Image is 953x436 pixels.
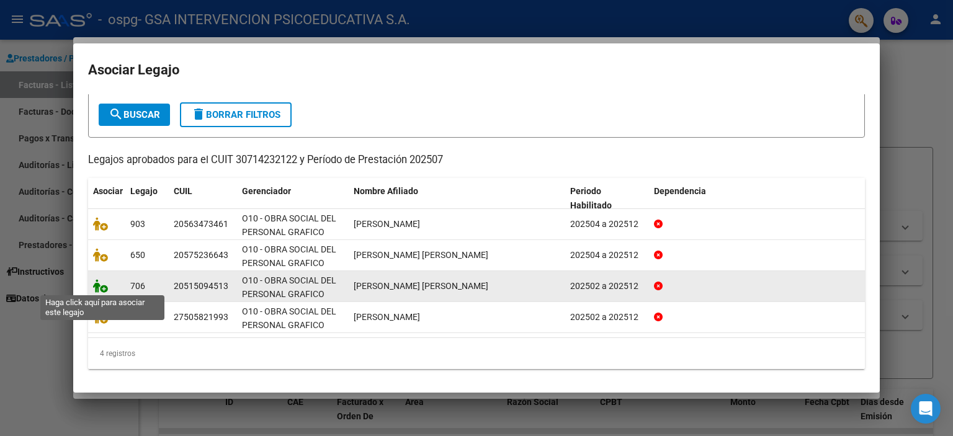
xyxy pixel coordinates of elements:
div: 20563473461 [174,217,228,231]
div: 202504 a 202512 [570,248,644,262]
span: CUIL [174,186,192,196]
span: Periodo Habilitado [570,186,612,210]
span: REY LUCIO BAUTISTA [354,219,420,229]
div: 20575236643 [174,248,228,262]
span: Dependencia [654,186,706,196]
div: 202504 a 202512 [570,217,644,231]
span: O10 - OBRA SOCIAL DEL PERSONAL GRAFICO [242,244,336,269]
span: O10 - OBRA SOCIAL DEL PERSONAL GRAFICO [242,213,336,238]
span: Legajo [130,186,158,196]
span: GOMEZ APARICIO MORRISON LISANDRO [354,250,488,260]
div: 202502 a 202512 [570,279,644,293]
span: 706 [130,281,145,291]
span: O10 - OBRA SOCIAL DEL PERSONAL GRAFICO [242,275,336,300]
span: CAMARRI LARA VALENTINA [354,312,420,322]
datatable-header-cell: Legajo [125,178,169,219]
button: Buscar [99,104,170,126]
div: 4 registros [88,338,865,369]
span: GARCIA SANTINO ELIAS NICOLAS [354,281,488,291]
span: 903 [130,219,145,229]
span: Gerenciador [242,186,291,196]
span: Nombre Afiliado [354,186,418,196]
datatable-header-cell: Asociar [88,178,125,219]
span: Buscar [109,109,160,120]
mat-icon: search [109,107,123,122]
span: O10 - OBRA SOCIAL DEL PERSONAL GRAFICO [242,306,336,331]
div: 202502 a 202512 [570,310,644,324]
div: 27505821993 [174,310,228,324]
mat-icon: delete [191,107,206,122]
datatable-header-cell: Gerenciador [237,178,349,219]
div: 20515094513 [174,279,228,293]
datatable-header-cell: CUIL [169,178,237,219]
div: Open Intercom Messenger [911,394,941,424]
datatable-header-cell: Nombre Afiliado [349,178,565,219]
span: Asociar [93,186,123,196]
span: Borrar Filtros [191,109,280,120]
datatable-header-cell: Dependencia [649,178,866,219]
h2: Asociar Legajo [88,58,865,82]
span: 595 [130,312,145,322]
span: 650 [130,250,145,260]
datatable-header-cell: Periodo Habilitado [565,178,649,219]
p: Legajos aprobados para el CUIT 30714232122 y Período de Prestación 202507 [88,153,865,168]
button: Borrar Filtros [180,102,292,127]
